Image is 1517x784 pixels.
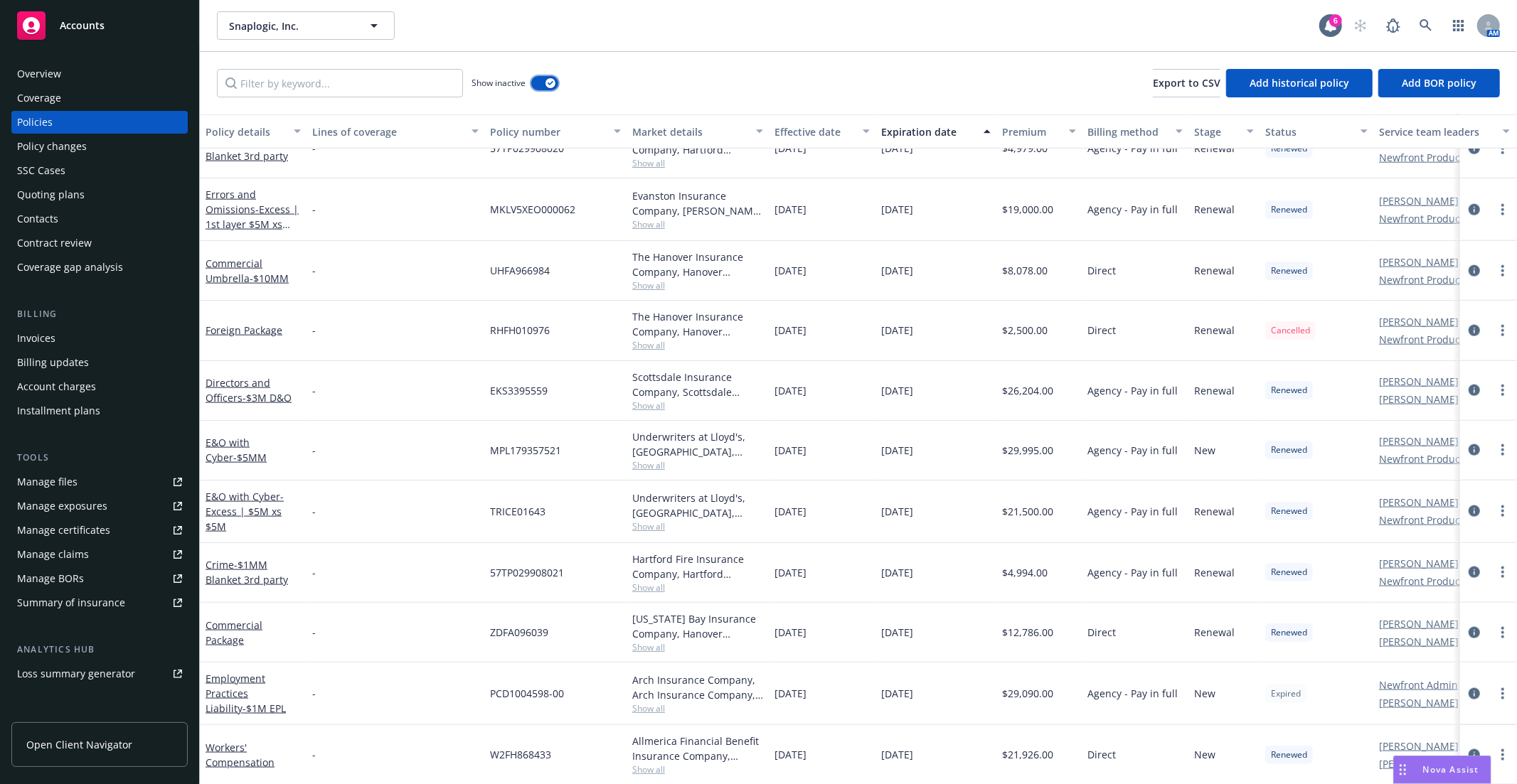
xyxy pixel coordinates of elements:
[1002,383,1053,398] span: $26,204.00
[775,263,807,278] span: [DATE]
[1250,76,1349,90] span: Add historical policy
[1194,504,1235,519] span: Renewal
[472,77,526,89] span: Show inactive
[1194,747,1215,762] span: New
[1379,374,1459,389] a: [PERSON_NAME]
[11,451,188,465] div: Tools
[1379,634,1459,649] a: [PERSON_NAME]
[206,558,288,586] a: Crime
[17,351,89,374] div: Billing updates
[312,625,316,640] span: -
[11,399,188,422] a: Installment plans
[17,111,53,134] div: Policies
[206,134,288,163] a: Crime
[769,114,875,149] button: Effective date
[1271,748,1307,761] span: Renewed
[1494,564,1511,581] a: more
[1087,383,1178,398] span: Agency - Pay in full
[1394,756,1412,783] div: Drag to move
[17,256,123,279] div: Coverage gap analysis
[1379,556,1459,571] a: [PERSON_NAME]
[11,135,188,158] a: Policy changes
[1271,505,1307,517] span: Renewed
[881,686,913,701] span: [DATE]
[11,183,188,206] a: Quoting plans
[312,263,316,278] span: -
[1002,263,1048,278] span: $8,078.00
[775,565,807,580] span: [DATE]
[996,114,1082,149] button: Premium
[206,323,282,337] a: Foreign Package
[243,702,286,715] span: - $1M EPL
[775,686,807,701] span: [DATE]
[11,662,188,685] a: Loss summary generator
[1379,756,1459,771] a: [PERSON_NAME]
[1379,574,1470,589] a: Newfront Producer
[1494,746,1511,763] a: more
[11,307,188,321] div: Billing
[490,263,550,278] span: UHFA966984
[632,734,763,763] div: Allmerica Financial Benefit Insurance Company, Hanover Insurance Group
[11,375,188,398] a: Account charges
[1002,565,1048,580] span: $4,994.00
[775,202,807,217] span: [DATE]
[1423,763,1479,775] span: Nova Assist
[17,375,96,398] div: Account charges
[1194,323,1235,338] span: Renewal
[1466,503,1483,520] a: circleInformation
[1194,263,1235,278] span: Renewal
[1087,504,1178,519] span: Agency - Pay in full
[1379,677,1458,692] a: Newfront Admin
[17,495,107,517] div: Manage exposures
[1271,626,1307,639] span: Renewed
[490,202,575,217] span: MKLV5XEO000062
[632,702,763,714] span: Show all
[17,567,84,590] div: Manage BORs
[1494,201,1511,218] a: more
[875,114,996,149] button: Expiration date
[200,114,307,149] button: Policy details
[1226,69,1373,97] button: Add historical policy
[1379,451,1470,466] a: Newfront Producer
[250,272,289,285] span: - $10MM
[1494,441,1511,458] a: more
[632,218,763,230] span: Show all
[484,114,627,149] button: Policy number
[1379,150,1470,165] a: Newfront Producer
[1393,756,1491,784] button: Nova Assist
[1002,124,1060,139] div: Premium
[17,232,92,254] div: Contract review
[17,159,65,182] div: SSC Cases
[1002,747,1053,762] span: $21,926.00
[206,558,288,586] span: - $1MM Blanket 3rd party
[312,747,316,762] span: -
[1260,114,1373,149] button: Status
[233,451,267,464] span: - $5MM
[490,504,545,519] span: TRICE01643
[881,383,913,398] span: [DATE]
[206,436,267,464] a: E&O with Cyber
[60,20,105,31] span: Accounts
[26,737,132,752] span: Open Client Navigator
[1002,443,1053,458] span: $29,995.00
[206,490,284,533] a: E&O with Cyber
[206,618,262,647] a: Commercial Package
[1194,383,1235,398] span: Renewal
[632,641,763,653] span: Show all
[632,157,763,169] span: Show all
[11,159,188,182] a: SSC Cases
[1194,202,1235,217] span: Renewal
[17,208,58,230] div: Contacts
[11,543,188,566] a: Manage claims
[217,69,463,97] input: Filter by keyword...
[881,124,975,139] div: Expiration date
[1194,686,1215,701] span: New
[1271,384,1307,397] span: Renewed
[775,383,807,398] span: [DATE]
[1466,382,1483,399] a: circleInformation
[632,279,763,291] span: Show all
[11,567,188,590] a: Manage BORs
[490,747,551,762] span: W2FH868433
[206,188,299,246] a: Errors and Omissions
[1373,114,1516,149] button: Service team leaders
